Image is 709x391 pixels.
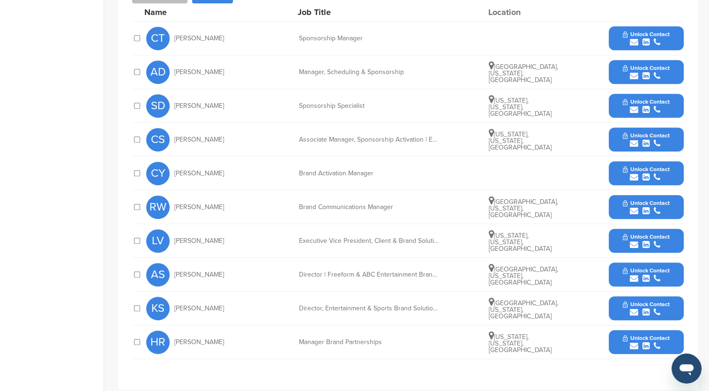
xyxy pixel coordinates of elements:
div: Manager Brand Partnerships [299,339,440,346]
span: [US_STATE], [US_STATE], [GEOGRAPHIC_DATA] [489,333,552,354]
span: Unlock Contact [623,31,669,38]
span: [PERSON_NAME] [174,136,224,143]
span: [PERSON_NAME] [174,238,224,244]
button: Unlock Contact [612,24,680,53]
span: Unlock Contact [623,98,669,105]
span: RW [146,195,170,219]
span: [GEOGRAPHIC_DATA], [US_STATE], [GEOGRAPHIC_DATA] [489,63,558,84]
iframe: Button to launch messaging window [672,353,702,383]
div: Manager, Scheduling & Sponsorship [299,69,440,75]
span: [GEOGRAPHIC_DATA], [US_STATE], [GEOGRAPHIC_DATA] [489,265,558,286]
span: Unlock Contact [623,267,669,274]
span: [PERSON_NAME] [174,204,224,211]
span: Unlock Contact [623,200,669,206]
span: [GEOGRAPHIC_DATA], [US_STATE], [GEOGRAPHIC_DATA] [489,299,558,320]
span: CS [146,128,170,151]
span: SD [146,94,170,118]
button: Unlock Contact [612,193,680,221]
span: KS [146,297,170,320]
button: Unlock Contact [612,159,680,188]
span: CY [146,162,170,185]
span: AD [146,60,170,84]
div: Sponsorship Specialist [299,103,440,109]
span: Unlock Contact [623,132,669,139]
div: Sponsorship Manager [299,35,440,42]
span: Unlock Contact [623,65,669,71]
button: Unlock Contact [612,227,680,255]
button: Unlock Contact [612,294,680,323]
span: [PERSON_NAME] [174,271,224,278]
div: Job Title [298,8,438,16]
button: Unlock Contact [612,58,680,86]
span: [PERSON_NAME] [174,103,224,109]
span: [PERSON_NAME] [174,170,224,177]
div: Brand Activation Manager [299,170,440,177]
div: Executive Vice President, Client & Brand Solutions [299,238,440,244]
span: [GEOGRAPHIC_DATA], [US_STATE], [GEOGRAPHIC_DATA] [489,198,558,219]
div: Associate Manager, Sponsorship Activation | ESPN Sports Brand Solutions [299,136,440,143]
span: Unlock Contact [623,335,669,341]
span: [US_STATE], [US_STATE], [GEOGRAPHIC_DATA] [489,232,552,253]
span: AS [146,263,170,286]
span: [US_STATE], [US_STATE], [GEOGRAPHIC_DATA] [489,130,552,151]
span: CT [146,27,170,50]
div: Director | Freeform & ABC Entertainment Brand Solutions | Disney Ad Sales [299,271,440,278]
div: Location [488,8,559,16]
button: Unlock Contact [612,126,680,154]
div: Brand Communications Manager [299,204,440,211]
span: Unlock Contact [623,233,669,240]
span: LV [146,229,170,253]
button: Unlock Contact [612,261,680,289]
span: HR [146,331,170,354]
span: Unlock Contact [623,166,669,173]
button: Unlock Contact [612,328,680,356]
span: [PERSON_NAME] [174,35,224,42]
div: Name [144,8,247,16]
span: [US_STATE], [US_STATE], [GEOGRAPHIC_DATA] [489,97,552,118]
span: Unlock Contact [623,301,669,308]
span: [PERSON_NAME] [174,69,224,75]
button: Unlock Contact [612,92,680,120]
span: [PERSON_NAME] [174,339,224,346]
div: Director, Entertainment & Sports Brand Solutions [299,305,440,312]
span: [PERSON_NAME] [174,305,224,312]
